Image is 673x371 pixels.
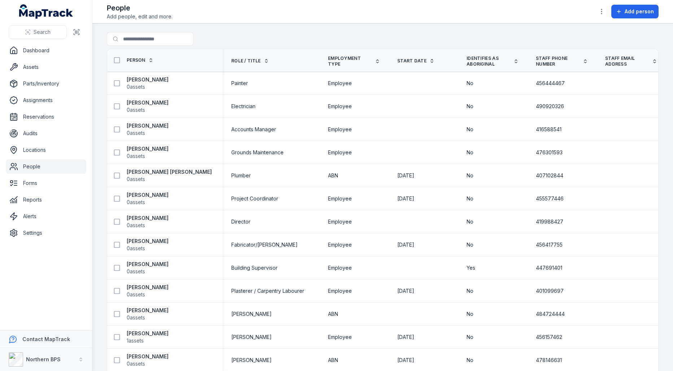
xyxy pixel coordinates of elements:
[127,176,145,183] span: 0 assets
[231,287,304,295] span: Plasterer / Carpentry Labourer
[328,56,372,67] span: Employment Type
[328,172,338,179] span: ABN
[467,334,473,341] span: No
[127,330,169,344] a: [PERSON_NAME]1assets
[6,193,86,207] a: Reports
[6,126,86,141] a: Audits
[127,330,169,337] strong: [PERSON_NAME]
[328,241,352,248] span: Employee
[127,261,169,268] strong: [PERSON_NAME]
[467,310,473,318] span: No
[127,291,145,298] span: 0 assets
[397,242,414,248] span: [DATE]
[467,103,473,110] span: No
[605,56,657,67] a: Staff Email Address
[231,58,261,64] span: Role / Title
[127,215,169,229] a: [PERSON_NAME]0assets
[127,284,169,298] a: [PERSON_NAME]0assets
[625,8,654,15] span: Add person
[127,360,145,367] span: 0 assets
[328,149,352,156] span: Employee
[467,195,473,202] span: No
[467,56,519,67] a: Identifies as Aboriginal
[328,218,352,225] span: Employee
[536,56,580,67] span: Staff Phone Number
[231,310,272,318] span: [PERSON_NAME]
[127,106,145,114] span: 0 assets
[231,264,277,271] span: Building Supervisor
[127,122,169,129] strong: [PERSON_NAME]
[328,287,352,295] span: Employee
[231,357,272,364] span: [PERSON_NAME]
[6,209,86,224] a: Alerts
[6,143,86,157] a: Locations
[467,287,473,295] span: No
[127,353,169,360] strong: [PERSON_NAME]
[127,307,169,314] strong: [PERSON_NAME]
[328,334,352,341] span: Employee
[467,264,475,271] span: Yes
[127,284,169,291] strong: [PERSON_NAME]
[397,357,414,363] span: [DATE]
[9,25,67,39] button: Search
[127,76,169,83] strong: [PERSON_NAME]
[127,191,169,199] strong: [PERSON_NAME]
[231,172,251,179] span: Plumber
[26,356,61,362] strong: Northern BPS
[127,122,169,137] a: [PERSON_NAME]0assets
[231,103,255,110] span: Electrician
[127,168,212,176] strong: [PERSON_NAME] [PERSON_NAME]
[397,288,414,294] span: [DATE]
[34,28,51,36] span: Search
[536,287,564,295] span: 401099697
[397,195,414,202] span: [DATE]
[127,168,212,183] a: [PERSON_NAME] [PERSON_NAME]0assets
[467,172,473,179] span: No
[611,5,659,18] button: Add person
[536,172,563,179] span: 407102844
[127,83,145,90] span: 0 assets
[127,238,169,245] strong: [PERSON_NAME]
[231,241,298,248] span: Fabricator/[PERSON_NAME]
[467,218,473,225] span: No
[231,58,269,64] a: Role / Title
[328,195,352,202] span: Employee
[397,58,427,64] span: Start Date
[6,110,86,124] a: Reservations
[231,80,248,87] span: Painter
[328,80,352,87] span: Employee
[127,307,169,321] a: [PERSON_NAME]0assets
[397,172,414,179] time: 09/03/2025, 8:00:00 am
[231,149,284,156] span: Grounds Maintenance
[536,80,565,87] span: 456444467
[536,241,563,248] span: 456417755
[397,172,414,178] span: [DATE]
[6,159,86,174] a: People
[127,145,169,153] strong: [PERSON_NAME]
[467,126,473,133] span: No
[107,13,172,20] span: Add people, edit and more.
[127,57,145,63] span: Person
[467,241,473,248] span: No
[19,4,73,19] a: MapTrack
[6,76,86,91] a: Parts/Inventory
[127,222,145,229] span: 0 assets
[6,43,86,58] a: Dashboard
[536,310,565,318] span: 484724444
[107,3,172,13] h2: People
[127,314,145,321] span: 0 assets
[127,238,169,252] a: [PERSON_NAME]0assets
[328,264,352,271] span: Employee
[127,353,169,367] a: [PERSON_NAME]0assets
[397,195,414,202] time: 01/01/2024, 8:00:00 am
[328,310,338,318] span: ABN
[328,357,338,364] span: ABN
[536,218,563,225] span: 419988427
[536,126,561,133] span: 416588541
[397,58,434,64] a: Start Date
[6,93,86,107] a: Assignments
[397,334,414,340] span: [DATE]
[127,337,144,344] span: 1 assets
[127,145,169,160] a: [PERSON_NAME]0assets
[127,99,169,114] a: [PERSON_NAME]0assets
